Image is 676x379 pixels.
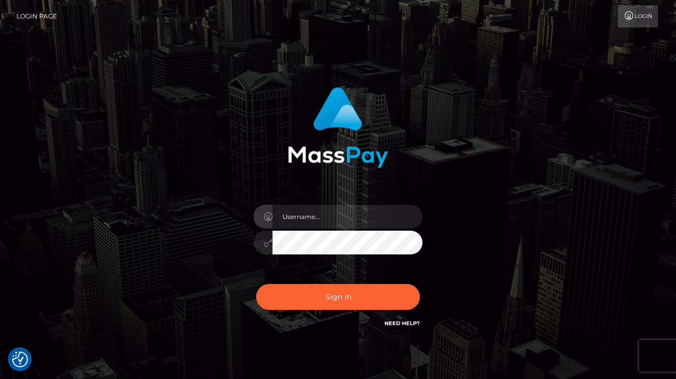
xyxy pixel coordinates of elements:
[12,352,28,367] img: Revisit consent button
[16,5,57,27] a: Login Page
[618,5,658,27] a: Login
[12,352,28,367] button: Consent Preferences
[384,320,420,327] a: Need Help?
[288,87,388,168] img: MassPay Login
[256,284,420,310] button: Sign in
[273,205,422,229] input: Username...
